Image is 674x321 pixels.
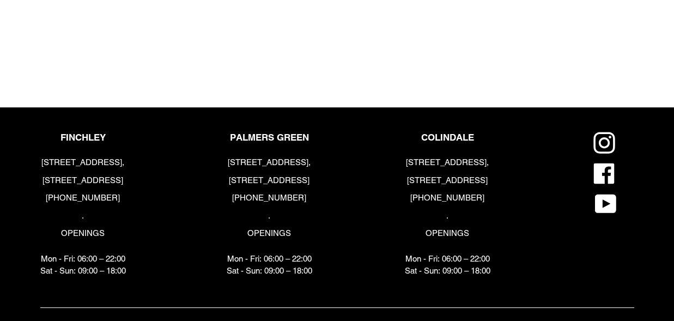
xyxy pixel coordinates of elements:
[40,192,126,204] p: [PHONE_NUMBER]
[405,174,490,187] p: [STREET_ADDRESS]
[227,156,312,169] p: [STREET_ADDRESS],
[40,210,126,222] p: .
[405,132,490,143] p: COLINDALE
[227,227,312,240] p: OPENINGS
[40,253,126,277] p: Mon - Fri: 06:00 – 22:00 Sat - Sun: 09:00 – 18:00
[227,253,312,277] p: Mon - Fri: 06:00 – 22:00 Sat - Sun: 09:00 – 18:00
[405,227,490,240] p: OPENINGS
[227,210,312,222] p: .
[405,156,490,169] p: [STREET_ADDRESS],
[40,156,126,169] p: [STREET_ADDRESS],
[40,132,126,143] p: FINCHLEY
[40,174,126,187] p: [STREET_ADDRESS]
[227,132,312,143] p: PALMERS GREEN
[405,192,490,204] p: [PHONE_NUMBER]
[405,210,490,222] p: .
[227,192,312,204] p: [PHONE_NUMBER]
[40,227,126,240] p: OPENINGS
[405,253,490,277] p: Mon - Fri: 06:00 – 22:00 Sat - Sun: 09:00 – 18:00
[227,174,312,187] p: [STREET_ADDRESS]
